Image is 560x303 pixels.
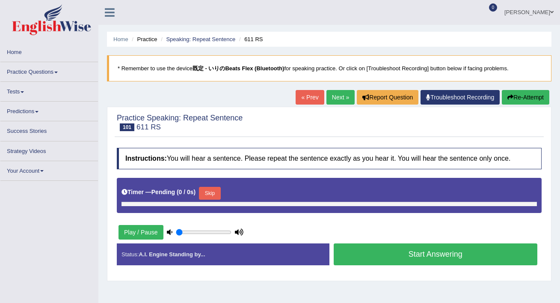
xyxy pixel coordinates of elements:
[296,90,324,105] a: « Prev
[0,82,98,99] a: Tests
[0,141,98,158] a: Strategy Videos
[421,90,500,105] a: Troubleshoot Recording
[119,225,163,240] button: Play / Pause
[120,123,134,131] span: 101
[193,65,284,72] b: 既定 - いりのBeats Flex (Bluetooth)
[357,90,418,105] button: Report Question
[334,243,538,265] button: Start Answering
[199,187,220,200] button: Skip
[0,121,98,138] a: Success Stories
[130,35,157,43] li: Practice
[117,114,243,131] h2: Practice Speaking: Repeat Sentence
[121,189,196,195] h5: Timer —
[0,62,98,79] a: Practice Questions
[0,161,98,178] a: Your Account
[113,36,128,42] a: Home
[125,155,167,162] b: Instructions:
[326,90,355,105] a: Next »
[107,55,551,81] blockquote: * Remember to use the device for speaking practice. Or click on [Troubleshoot Recording] button b...
[0,42,98,59] a: Home
[117,148,542,169] h4: You will hear a sentence. Please repeat the sentence exactly as you hear it. You will hear the se...
[117,243,329,265] div: Status:
[194,189,196,195] b: )
[489,3,498,12] span: 0
[136,123,161,131] small: 611 RS
[151,189,175,195] b: Pending
[179,189,194,195] b: 0 / 0s
[177,189,179,195] b: (
[237,35,263,43] li: 611 RS
[502,90,549,105] button: Re-Attempt
[166,36,235,42] a: Speaking: Repeat Sentence
[139,251,205,258] strong: A.I. Engine Standing by...
[0,102,98,118] a: Predictions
